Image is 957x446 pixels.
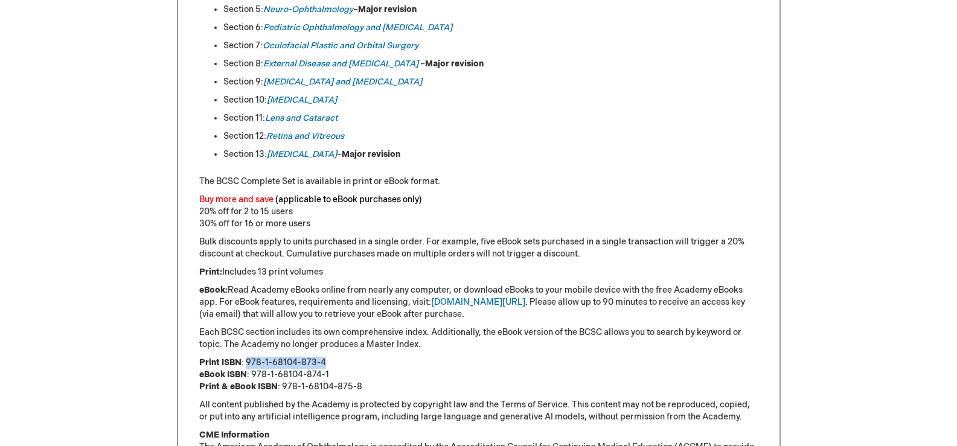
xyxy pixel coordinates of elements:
p: 20% off for 2 to 15 users 30% off for 16 or more users [199,194,758,230]
a: Oculofacial Plastic and Orbital Surgery [263,40,418,51]
p: Each BCSC section includes its own comprehensive index. Additionally, the eBook version of the BC... [199,327,758,351]
li: Section 12: [223,130,758,142]
li: Section 13: – [223,148,758,161]
strong: eBook: [199,285,228,295]
li: Section 11: [223,112,758,124]
a: [DOMAIN_NAME][URL] [431,297,525,307]
p: Includes 13 print volumes [199,266,758,278]
a: Neuro-Ophthalmology [263,4,353,14]
li: Section 8: – [223,58,758,70]
p: All content published by the Academy is protected by copyright law and the Terms of Service. This... [199,399,758,423]
a: [MEDICAL_DATA] [267,149,337,159]
a: [MEDICAL_DATA] [267,95,337,105]
li: Section 9: [223,76,758,88]
font: Buy more and save [199,194,274,205]
li: Section 6: [223,22,758,34]
strong: Print ISBN [199,357,242,368]
strong: Major revision [425,59,484,69]
li: Section 7: [223,40,758,52]
strong: CME Information [199,430,269,440]
p: Read Academy eBooks online from nearly any computer, or download eBooks to your mobile device wit... [199,284,758,320]
strong: Major revision [358,4,417,14]
li: Section 10: [223,94,758,106]
strong: Major revision [342,149,400,159]
p: Bulk discounts apply to units purchased in a single order. For example, five eBook sets purchased... [199,236,758,260]
p: The BCSC Complete Set is available in print or eBook format. [199,176,758,188]
strong: Print: [199,267,222,277]
font: (applicable to eBook purchases only) [275,194,422,205]
li: Section 5: – [223,4,758,16]
a: Lens and Cataract [265,113,338,123]
a: External Disease and [MEDICAL_DATA] [263,59,418,69]
a: Retina and Vitreous [266,131,344,141]
strong: Print & eBook ISBN [199,381,278,392]
a: [MEDICAL_DATA] and [MEDICAL_DATA] [263,77,422,87]
strong: eBook ISBN [199,369,247,380]
a: Pediatric Ophthalmology and [MEDICAL_DATA] [263,22,452,33]
p: : 978-1-68104-873-4 : 978-1-68104-874-1 : 978-1-68104-875-8 [199,357,758,393]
